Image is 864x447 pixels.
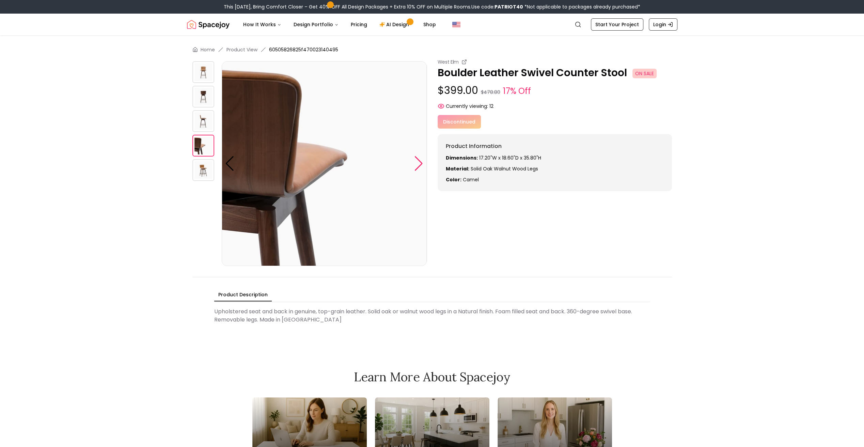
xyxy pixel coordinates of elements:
img: https://storage.googleapis.com/spacejoy-main/assets/60505826825f470023140495/product_2_0ea8a6hk3n8bi [192,110,214,132]
p: Boulder Leather Swivel Counter Stool [438,67,672,79]
nav: breadcrumb [192,46,672,53]
span: 12 [489,103,493,110]
img: https://storage.googleapis.com/spacejoy-main/assets/60505826825f470023140495/product_4_1534h7c1jm709 [192,159,214,181]
img: United States [452,20,460,29]
strong: Material: [446,165,469,172]
img: https://storage.googleapis.com/spacejoy-main/assets/60505826825f470023140495/product_3_4alnccop2iaf [222,61,427,266]
button: How It Works [238,18,287,31]
h2: Learn More About Spacejoy [252,370,612,384]
img: https://storage.googleapis.com/spacejoy-main/assets/60505826825f470023140495/product_3_4alnccop2iaf [192,135,214,156]
span: Currently viewing: [446,103,488,110]
li: Product View [226,46,257,53]
span: ON SALE [632,69,657,78]
div: Upholstered seat and back in genuine, top-grain leather. Solid oak or walnut wood legs in a Natur... [214,305,650,327]
a: AI Design [374,18,417,31]
small: $478.80 [481,89,500,96]
img: https://storage.googleapis.com/spacejoy-main/assets/60505826825f470023140495/product_1_eh508k6lm2a [192,86,214,107]
span: 60505826825f470023140495 [269,46,338,53]
small: West Elm [438,59,459,65]
img: Spacejoy Logo [187,18,230,31]
p: 17.20"W x 18.60"D x 35.80"H [446,154,664,161]
nav: Global [187,14,677,35]
span: Solid oak walnut wood legs [471,165,538,172]
a: Home [201,46,215,53]
small: 17% Off [503,85,531,97]
a: Spacejoy [187,18,230,31]
strong: Color: [446,176,461,183]
button: Product Description [214,288,272,301]
span: *Not applicable to packages already purchased* [523,3,640,10]
a: Start Your Project [591,18,643,31]
img: https://storage.googleapis.com/spacejoy-main/assets/60505826825f470023140495/product_0_p5nlg5bbfd5g [192,61,214,83]
p: $399.00 [438,84,672,97]
h6: Product Information [446,142,664,150]
strong: Dimensions: [446,154,478,161]
a: Shop [418,18,441,31]
div: This [DATE], Bring Comfort Closer – Get 40% OFF All Design Packages + Extra 10% OFF on Multiple R... [224,3,640,10]
nav: Main [238,18,441,31]
a: Pricing [345,18,373,31]
a: Login [649,18,677,31]
b: PATRIOT40 [494,3,523,10]
span: camel [463,176,479,183]
span: Use code: [471,3,523,10]
button: Design Portfolio [288,18,344,31]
